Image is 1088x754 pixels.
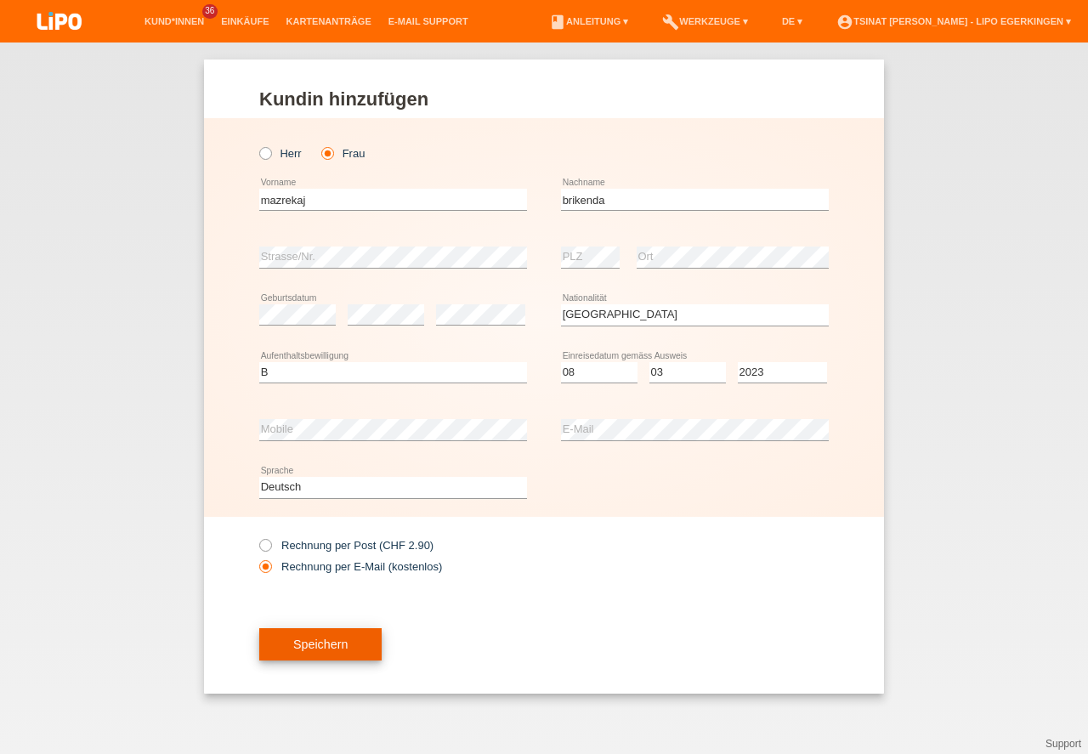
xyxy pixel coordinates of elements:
label: Rechnung per Post (CHF 2.90) [259,539,433,552]
span: Speichern [293,638,348,651]
a: Kartenanträge [278,16,380,26]
i: build [662,14,679,31]
a: E-Mail Support [380,16,477,26]
input: Frau [321,147,332,158]
label: Rechnung per E-Mail (kostenlos) [259,560,442,573]
a: Support [1045,738,1081,750]
span: 36 [202,4,218,19]
label: Herr [259,147,302,160]
input: Rechnung per E-Mail (kostenlos) [259,560,270,581]
a: Einkäufe [212,16,277,26]
i: account_circle [836,14,853,31]
a: DE ▾ [773,16,811,26]
h1: Kundin hinzufügen [259,88,829,110]
button: Speichern [259,628,382,660]
a: Kund*innen [136,16,212,26]
input: Herr [259,147,270,158]
a: LIPO pay [17,35,102,48]
a: bookAnleitung ▾ [541,16,637,26]
a: buildWerkzeuge ▾ [654,16,756,26]
i: book [549,14,566,31]
label: Frau [321,147,365,160]
a: account_circleTsinat [PERSON_NAME] - LIPO Egerkingen ▾ [828,16,1079,26]
input: Rechnung per Post (CHF 2.90) [259,539,270,560]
